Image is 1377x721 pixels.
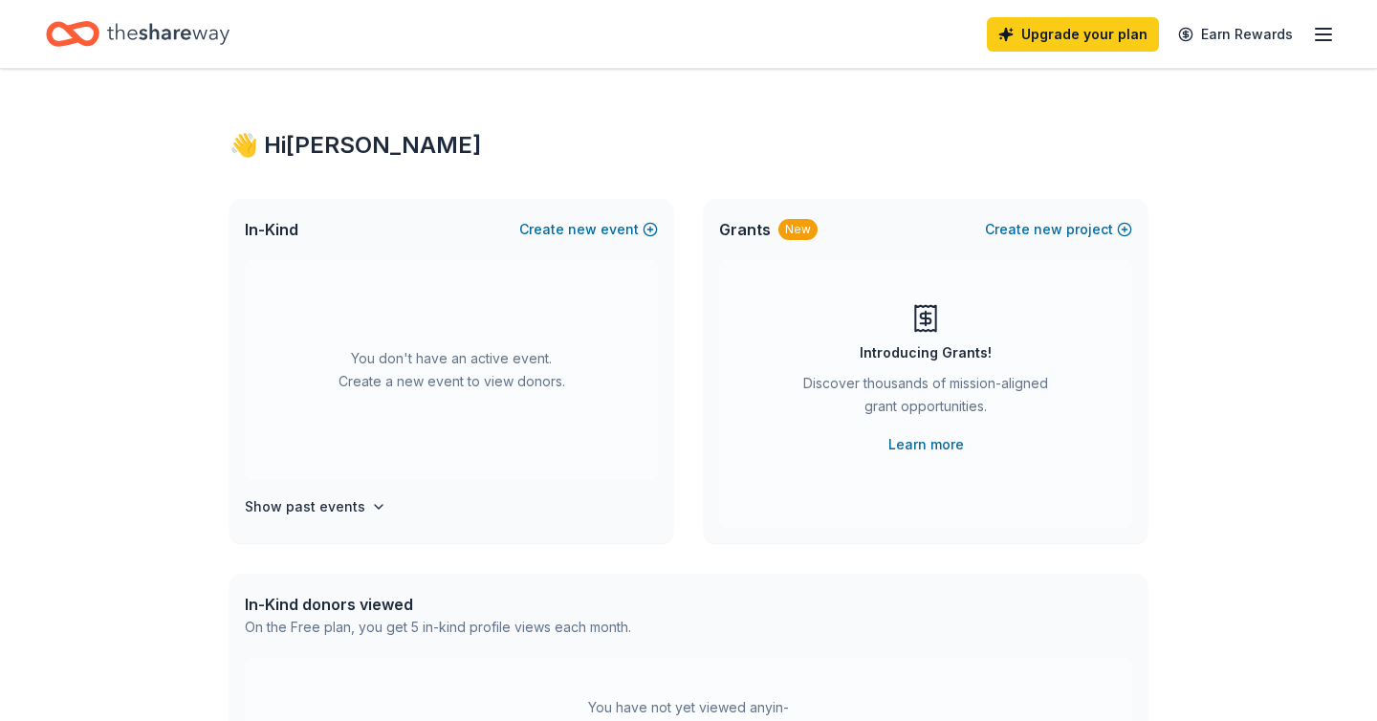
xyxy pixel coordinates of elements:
a: Learn more [888,433,964,456]
div: In-Kind donors viewed [245,593,631,616]
div: Discover thousands of mission-aligned grant opportunities. [796,372,1056,426]
div: On the Free plan, you get 5 in-kind profile views each month. [245,616,631,639]
a: Earn Rewards [1167,17,1304,52]
h4: Show past events [245,495,365,518]
div: 👋 Hi [PERSON_NAME] [229,130,1147,161]
a: Home [46,11,229,56]
button: Createnewevent [519,218,658,241]
a: Upgrade your plan [987,17,1159,52]
button: Show past events [245,495,386,518]
span: In-Kind [245,218,298,241]
span: new [1034,218,1062,241]
div: New [778,219,818,240]
div: Introducing Grants! [860,341,992,364]
span: new [568,218,597,241]
div: You don't have an active event. Create a new event to view donors. [245,260,658,480]
span: Grants [719,218,771,241]
button: Createnewproject [985,218,1132,241]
